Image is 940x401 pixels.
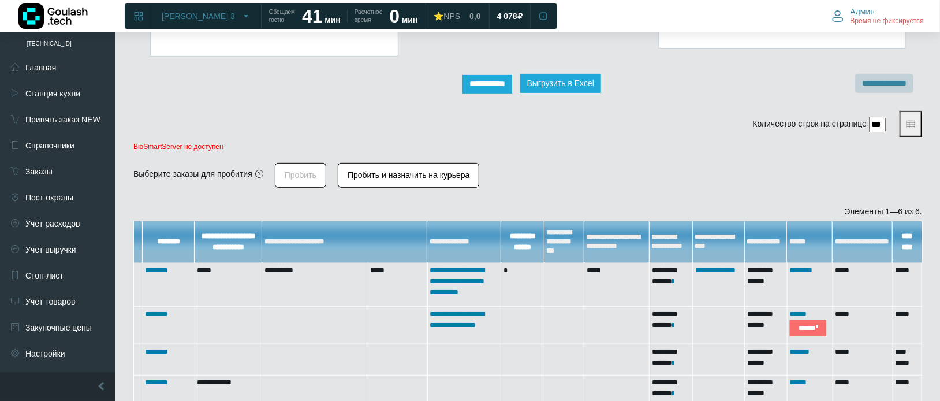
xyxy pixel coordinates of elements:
[389,6,400,27] strong: 0
[302,6,323,27] strong: 41
[520,74,602,93] button: Выгрузить в Excel
[155,7,258,25] button: [PERSON_NAME] 3
[275,163,326,188] button: Пробить
[497,11,517,21] span: 4 078
[851,17,924,26] span: Время не фиксируется
[262,6,425,27] a: Обещаем гостю 41 мин Расчетное время 0 мин
[133,206,922,218] div: Элементы 1—6 из 6.
[325,15,341,24] span: мин
[469,11,480,21] span: 0,0
[851,6,875,17] span: Админ
[490,6,529,27] a: 4 078 ₽
[269,8,295,24] span: Обещаем гостю
[753,118,867,130] label: Количество строк на странице
[355,8,382,24] span: Расчетное время
[427,6,487,27] a: ⭐NPS 0,0
[443,12,460,21] span: NPS
[162,11,235,21] span: [PERSON_NAME] 3
[434,11,460,21] div: ⭐
[133,143,922,151] p: BioSmartServer не доступен
[18,3,88,29] img: Логотип компании Goulash.tech
[133,168,252,180] div: Выберите заказы для пробития
[402,15,417,24] span: мин
[517,11,523,21] span: ₽
[338,163,479,188] button: Пробить и назначить на курьера
[825,4,931,28] button: Админ Время не фиксируется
